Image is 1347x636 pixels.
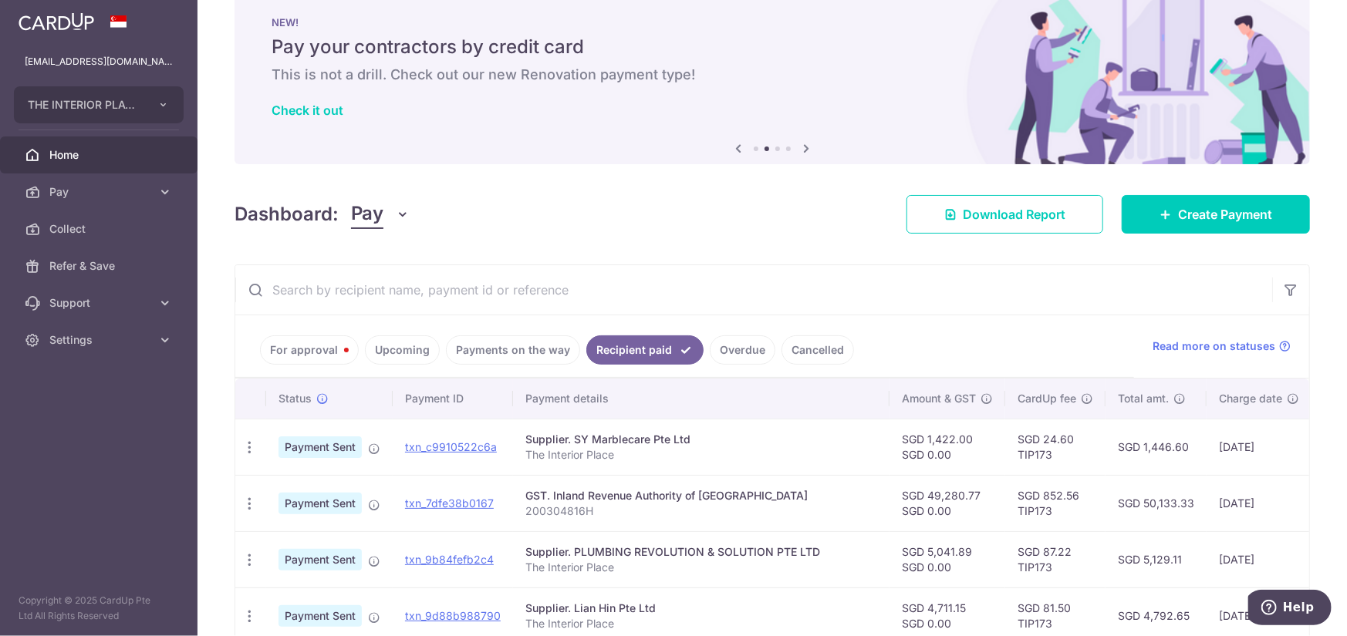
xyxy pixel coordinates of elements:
span: THE INTERIOR PLACE PTE. LTD. [28,97,142,113]
a: Cancelled [782,335,854,365]
td: [DATE] [1207,419,1312,475]
span: Amount & GST [902,391,976,406]
a: Create Payment [1122,195,1310,234]
th: Payment ID [393,379,513,419]
button: THE INTERIOR PLACE PTE. LTD. [14,86,184,123]
td: SGD 49,280.77 SGD 0.00 [890,475,1005,531]
span: Pay [49,184,151,200]
span: Status [279,391,312,406]
td: SGD 5,041.89 SGD 0.00 [890,531,1005,587]
img: CardUp [19,12,94,31]
span: Create Payment [1178,205,1272,224]
span: Payment Sent [279,493,362,514]
span: Download Report [963,205,1065,224]
a: txn_7dfe38b0167 [405,496,494,510]
td: SGD 24.60 TIP173 [1005,419,1106,475]
span: Charge date [1219,391,1282,406]
td: SGD 50,133.33 [1106,475,1207,531]
span: Total amt. [1118,391,1169,406]
input: Search by recipient name, payment id or reference [235,265,1272,315]
h4: Dashboard: [235,200,339,228]
th: Payment details [513,379,890,419]
a: Download Report [906,195,1103,234]
a: txn_c9910522c6a [405,440,497,453]
p: The Interior Place [525,616,877,631]
a: Read more on statuses [1153,338,1291,354]
span: Payment Sent [279,605,362,627]
a: txn_9b84fefb2c4 [405,553,494,566]
span: Payment Sent [279,436,362,458]
td: [DATE] [1207,475,1312,531]
td: [DATE] [1207,531,1312,587]
span: Home [49,147,151,163]
p: The Interior Place [525,447,877,463]
span: Collect [49,221,151,237]
p: NEW! [272,16,1273,29]
span: Refer & Save [49,258,151,274]
a: For approval [260,335,359,365]
span: Pay [351,200,383,229]
span: Payment Sent [279,549,362,570]
td: SGD 1,422.00 SGD 0.00 [890,419,1005,475]
td: SGD 87.22 TIP173 [1005,531,1106,587]
div: Supplier. SY Marblecare Pte Ltd [525,432,877,447]
a: Overdue [710,335,775,365]
a: Recipient paid [586,335,704,365]
span: CardUp fee [1018,391,1076,406]
div: Supplier. Lian Hin Pte Ltd [525,601,877,616]
span: Support [49,295,151,311]
span: Settings [49,332,151,348]
h5: Pay your contractors by credit card [272,35,1273,59]
a: txn_9d88b988790 [405,609,501,622]
td: SGD 1,446.60 [1106,419,1207,475]
button: Pay [351,200,410,229]
a: Payments on the way [446,335,580,365]
div: GST. Inland Revenue Authority of [GEOGRAPHIC_DATA] [525,488,877,503]
h6: This is not a drill. Check out our new Renovation payment type! [272,66,1273,84]
div: Supplier. PLUMBING REVOLUTION & SOLUTION PTE LTD [525,544,877,560]
p: 200304816H [525,503,877,519]
a: Check it out [272,103,343,118]
td: SGD 5,129.11 [1106,531,1207,587]
p: [EMAIL_ADDRESS][DOMAIN_NAME] [25,54,173,69]
td: SGD 852.56 TIP173 [1005,475,1106,531]
iframe: Opens a widget where you can find more information [1248,590,1332,628]
a: Upcoming [365,335,440,365]
p: The Interior Place [525,560,877,575]
span: Read more on statuses [1153,338,1275,354]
